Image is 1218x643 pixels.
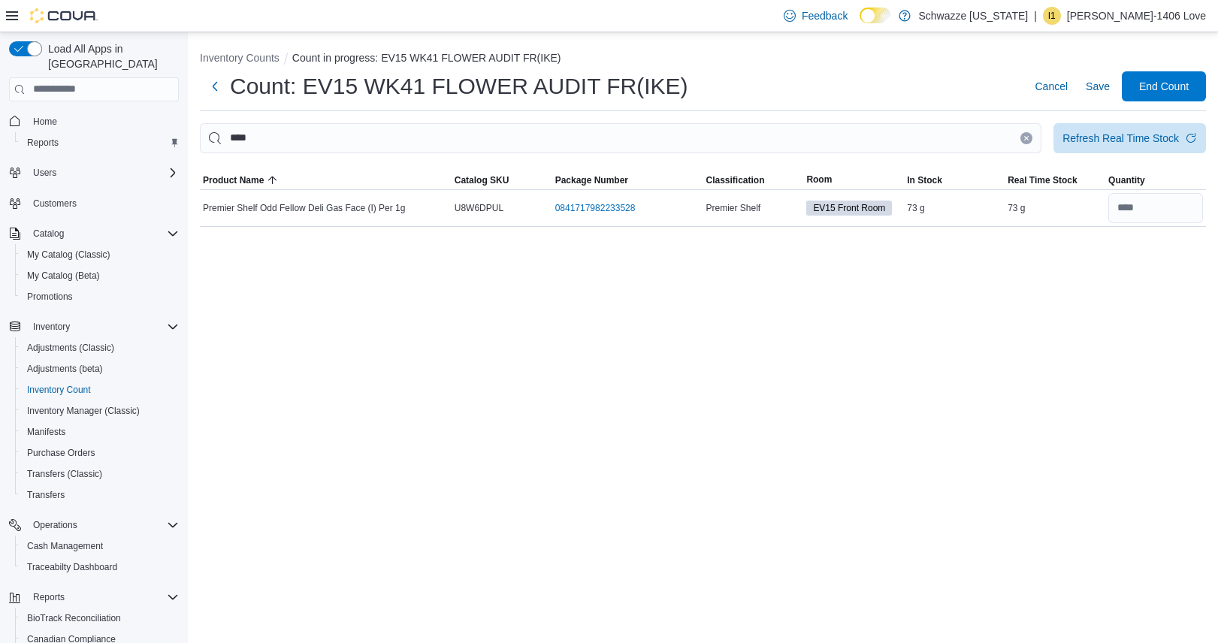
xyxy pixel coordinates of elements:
[703,171,803,189] button: Classification
[15,421,185,442] button: Manifests
[21,465,179,483] span: Transfers (Classic)
[15,379,185,400] button: Inventory Count
[21,381,179,399] span: Inventory Count
[200,71,230,101] button: Next
[21,288,79,306] a: Promotions
[15,358,185,379] button: Adjustments (beta)
[21,558,123,576] a: Traceabilty Dashboard
[42,41,179,71] span: Load All Apps in [GEOGRAPHIC_DATA]
[21,558,179,576] span: Traceabilty Dashboard
[21,465,108,483] a: Transfers (Classic)
[860,8,891,23] input: Dark Mode
[27,384,91,396] span: Inventory Count
[27,588,71,606] button: Reports
[15,337,185,358] button: Adjustments (Classic)
[15,265,185,286] button: My Catalog (Beta)
[27,195,83,213] a: Customers
[1080,71,1116,101] button: Save
[15,286,185,307] button: Promotions
[3,316,185,337] button: Inventory
[21,381,97,399] a: Inventory Count
[3,587,185,608] button: Reports
[15,400,185,421] button: Inventory Manager (Classic)
[27,113,63,131] a: Home
[1020,132,1032,144] button: Clear input
[27,164,62,182] button: Users
[15,485,185,506] button: Transfers
[555,174,628,186] span: Package Number
[27,342,114,354] span: Adjustments (Classic)
[21,444,179,462] span: Purchase Orders
[33,321,70,333] span: Inventory
[1008,174,1077,186] span: Real Time Stock
[33,591,65,603] span: Reports
[455,202,503,214] span: U8W6DPUL
[21,537,179,555] span: Cash Management
[15,244,185,265] button: My Catalog (Classic)
[27,291,73,303] span: Promotions
[203,174,264,186] span: Product Name
[203,202,405,214] span: Premier Shelf Odd Fellow Deli Gas Face (I) Per 1g
[1062,131,1179,146] div: Refresh Real Time Stock
[27,363,103,375] span: Adjustments (beta)
[1005,199,1105,217] div: 73 g
[27,588,179,606] span: Reports
[27,249,110,261] span: My Catalog (Classic)
[21,339,120,357] a: Adjustments (Classic)
[27,112,179,131] span: Home
[27,561,117,573] span: Traceabilty Dashboard
[1048,7,1056,25] span: I1
[33,116,57,128] span: Home
[1086,79,1110,94] span: Save
[1139,79,1189,94] span: End Count
[813,201,885,215] span: EV15 Front Room
[21,246,179,264] span: My Catalog (Classic)
[1108,174,1145,186] span: Quantity
[21,423,71,441] a: Manifests
[21,423,179,441] span: Manifests
[27,194,179,213] span: Customers
[27,318,179,336] span: Inventory
[27,612,121,624] span: BioTrack Reconciliation
[21,246,116,264] a: My Catalog (Classic)
[27,164,179,182] span: Users
[200,123,1041,153] input: This is a search bar. After typing your query, hit enter to filter the results lower in the page.
[778,1,854,31] a: Feedback
[1105,171,1206,189] button: Quantity
[706,174,764,186] span: Classification
[3,192,185,214] button: Customers
[3,223,185,244] button: Catalog
[706,202,760,214] span: Premier Shelf
[200,52,280,64] button: Inventory Counts
[15,536,185,557] button: Cash Management
[15,463,185,485] button: Transfers (Classic)
[1122,71,1206,101] button: End Count
[33,167,56,179] span: Users
[15,442,185,463] button: Purchase Orders
[904,171,1005,189] button: In Stock
[1029,71,1074,101] button: Cancel
[802,8,848,23] span: Feedback
[21,402,146,420] a: Inventory Manager (Classic)
[21,609,127,627] a: BioTrack Reconciliation
[230,71,688,101] h1: Count: EV15 WK41 FLOWER AUDIT FR(IKE)
[806,174,832,186] span: Room
[21,267,179,285] span: My Catalog (Beta)
[21,134,179,152] span: Reports
[15,132,185,153] button: Reports
[3,515,185,536] button: Operations
[30,8,98,23] img: Cova
[27,540,103,552] span: Cash Management
[21,444,101,462] a: Purchase Orders
[27,489,65,501] span: Transfers
[15,557,185,578] button: Traceabilty Dashboard
[27,447,95,459] span: Purchase Orders
[21,486,71,504] a: Transfers
[1053,123,1206,153] button: Refresh Real Time Stock
[27,405,140,417] span: Inventory Manager (Classic)
[1005,171,1105,189] button: Real Time Stock
[27,516,83,534] button: Operations
[907,174,942,186] span: In Stock
[33,228,64,240] span: Catalog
